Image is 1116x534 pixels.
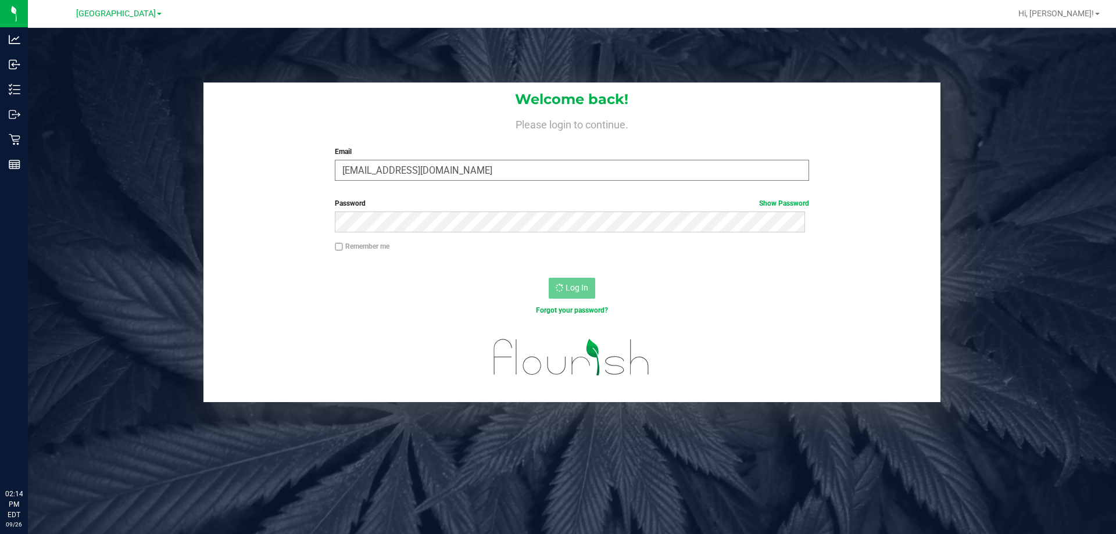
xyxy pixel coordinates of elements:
[759,199,809,207] a: Show Password
[566,283,588,292] span: Log In
[203,92,940,107] h1: Welcome back!
[335,146,809,157] label: Email
[1018,9,1094,18] span: Hi, [PERSON_NAME]!
[5,520,23,529] p: 09/26
[335,199,366,207] span: Password
[9,109,20,120] inline-svg: Outbound
[203,116,940,130] h4: Please login to continue.
[536,306,608,314] a: Forgot your password?
[335,241,389,252] label: Remember me
[9,59,20,70] inline-svg: Inbound
[480,328,664,387] img: flourish_logo.svg
[76,9,156,19] span: [GEOGRAPHIC_DATA]
[549,278,595,299] button: Log In
[335,243,343,251] input: Remember me
[9,34,20,45] inline-svg: Analytics
[9,134,20,145] inline-svg: Retail
[9,159,20,170] inline-svg: Reports
[5,489,23,520] p: 02:14 PM EDT
[9,84,20,95] inline-svg: Inventory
